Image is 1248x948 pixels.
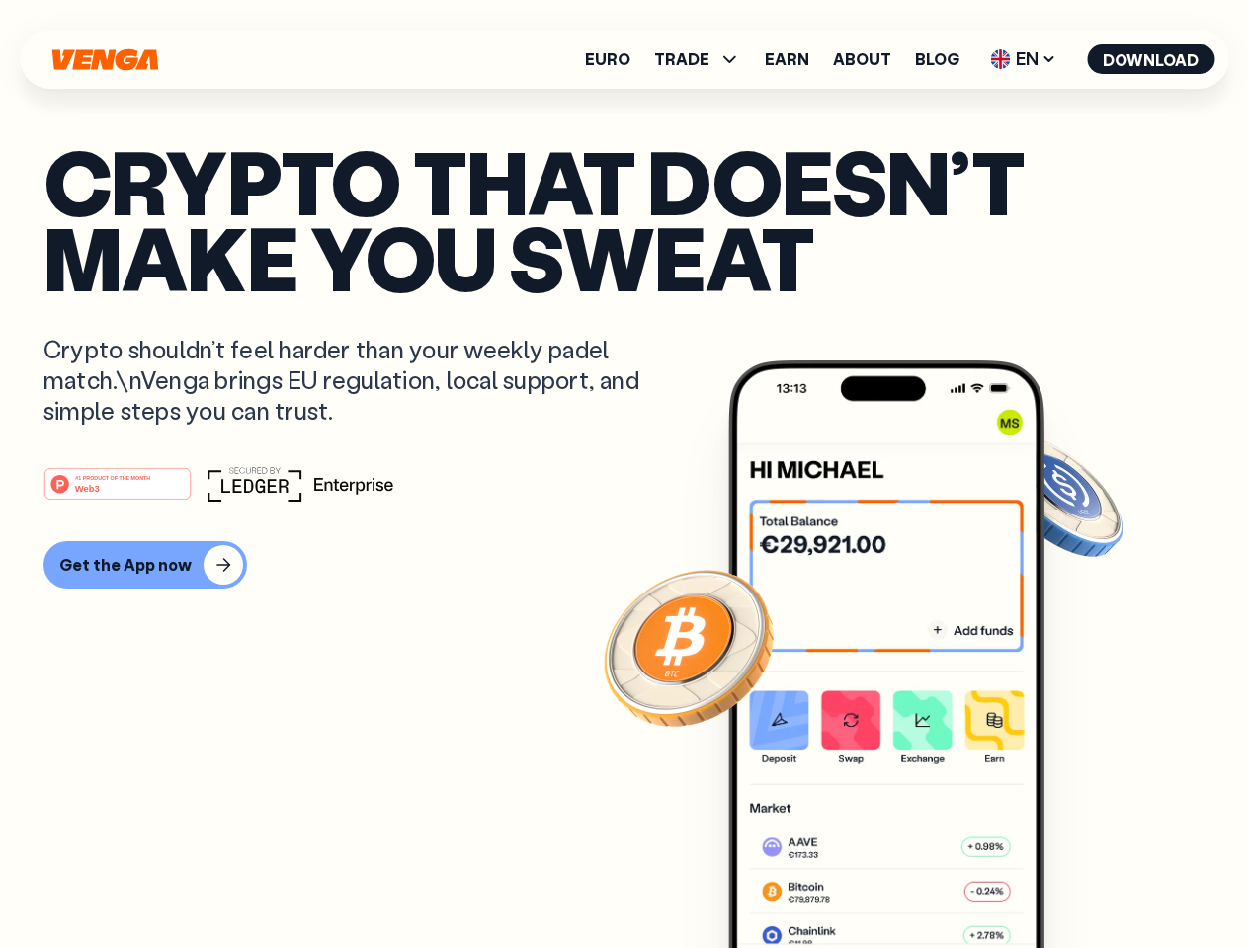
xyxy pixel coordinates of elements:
a: About [833,51,891,67]
button: Get the App now [43,541,247,589]
a: #1 PRODUCT OF THE MONTHWeb3 [43,479,192,505]
a: Get the App now [43,541,1205,589]
span: TRADE [654,47,741,71]
div: Get the App now [59,555,192,575]
tspan: #1 PRODUCT OF THE MONTH [75,474,150,480]
img: flag-uk [990,49,1010,69]
button: Download [1087,44,1214,74]
img: Bitcoin [600,558,778,736]
p: Crypto shouldn’t feel harder than your weekly padel match.\nVenga brings EU regulation, local sup... [43,334,668,427]
img: USDC coin [985,425,1127,567]
svg: Home [49,48,160,71]
a: Blog [915,51,959,67]
span: TRADE [654,51,709,67]
a: Euro [585,51,630,67]
tspan: Web3 [75,482,100,493]
p: Crypto that doesn’t make you sweat [43,143,1205,294]
a: Earn [765,51,809,67]
span: EN [983,43,1063,75]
